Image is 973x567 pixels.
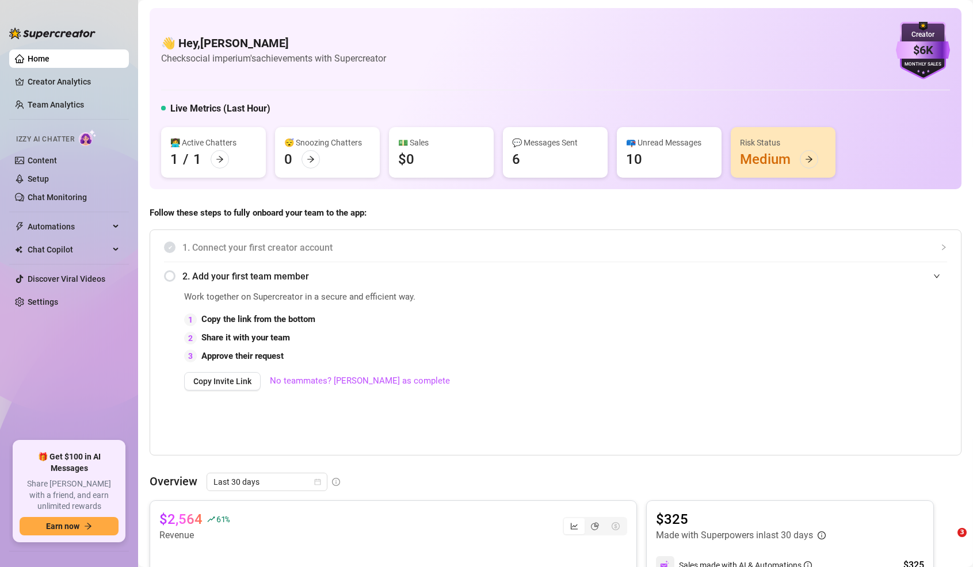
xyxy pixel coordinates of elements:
span: Work together on Supercreator in a secure and efficient way. [184,290,688,304]
img: purple-badge-B9DA21FR.svg [896,22,950,79]
div: $0 [398,150,414,168]
div: 1 [184,313,197,326]
span: 2. Add your first team member [182,269,947,283]
span: arrow-right [216,155,224,163]
article: Made with Superpowers in last 30 days [656,528,813,542]
span: 1. Connect your first creator account [182,240,947,255]
div: 👩‍💻 Active Chatters [170,136,257,149]
span: arrow-right [805,155,813,163]
a: Content [28,156,57,165]
a: Setup [28,174,49,183]
span: Automations [28,217,109,236]
strong: Copy the link from the bottom [201,314,315,324]
div: Monthly Sales [896,61,950,68]
a: No teammates? [PERSON_NAME] as complete [270,374,450,388]
div: Creator [896,29,950,40]
div: 💬 Messages Sent [512,136,598,149]
a: Creator Analytics [28,72,120,91]
article: $325 [656,510,826,528]
a: Chat Monitoring [28,193,87,202]
span: Earn now [46,522,79,531]
span: expanded [933,273,940,279]
div: 10 [626,150,642,168]
span: pie-chart [591,522,599,530]
button: Copy Invite Link [184,372,261,390]
iframe: Adding Team Members [717,290,947,438]
a: Team Analytics [28,100,84,109]
iframe: Intercom live chat [934,528,961,555]
span: Copy Invite Link [193,377,251,386]
a: Discover Viral Videos [28,274,105,283]
strong: Share it with your team [201,332,290,343]
span: arrow-right [307,155,315,163]
span: dollar-circle [612,522,620,530]
div: $6K [896,41,950,59]
article: Overview [150,473,197,490]
div: segmented control [563,517,627,535]
div: 0 [284,150,292,168]
div: 2. Add your first team member [164,262,947,290]
div: 💵 Sales [398,136,484,149]
img: AI Chatter [79,129,97,146]
div: 6 [512,150,520,168]
span: rise [207,515,215,523]
span: Izzy AI Chatter [16,134,74,145]
div: 2 [184,332,197,344]
span: info-circle [818,531,826,539]
div: 😴 Snoozing Chatters [284,136,371,149]
div: Risk Status [740,136,826,149]
strong: Approve their request [201,351,284,361]
span: 🎁 Get $100 in AI Messages [20,451,119,474]
a: Home [28,54,49,63]
img: logo-BBDzfeDw.svg [9,28,96,39]
article: Revenue [159,528,230,542]
a: Settings [28,297,58,307]
span: calendar [314,478,321,485]
h4: 👋 Hey, [PERSON_NAME] [161,35,386,51]
span: collapsed [940,244,947,251]
span: arrow-right [84,522,92,530]
span: Chat Copilot [28,240,109,259]
div: 1. Connect your first creator account [164,233,947,262]
span: 3 [957,528,967,537]
div: 3 [184,350,197,362]
button: Earn nowarrow-right [20,517,119,535]
div: 1 [170,150,178,168]
h5: Live Metrics (Last Hour) [170,102,270,116]
span: info-circle [332,478,340,486]
article: $2,564 [159,510,203,528]
span: line-chart [570,522,578,530]
div: 📪 Unread Messages [626,136,712,149]
span: Share [PERSON_NAME] with a friend, and earn unlimited rewards [20,478,119,512]
span: thunderbolt [15,222,24,231]
span: Last 30 days [213,473,320,491]
div: 1 [193,150,201,168]
img: Chat Copilot [15,246,22,254]
article: Check social imperium's achievements with Supercreator [161,51,386,66]
span: 61 % [216,514,230,524]
strong: Follow these steps to fully onboard your team to the app: [150,208,367,218]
